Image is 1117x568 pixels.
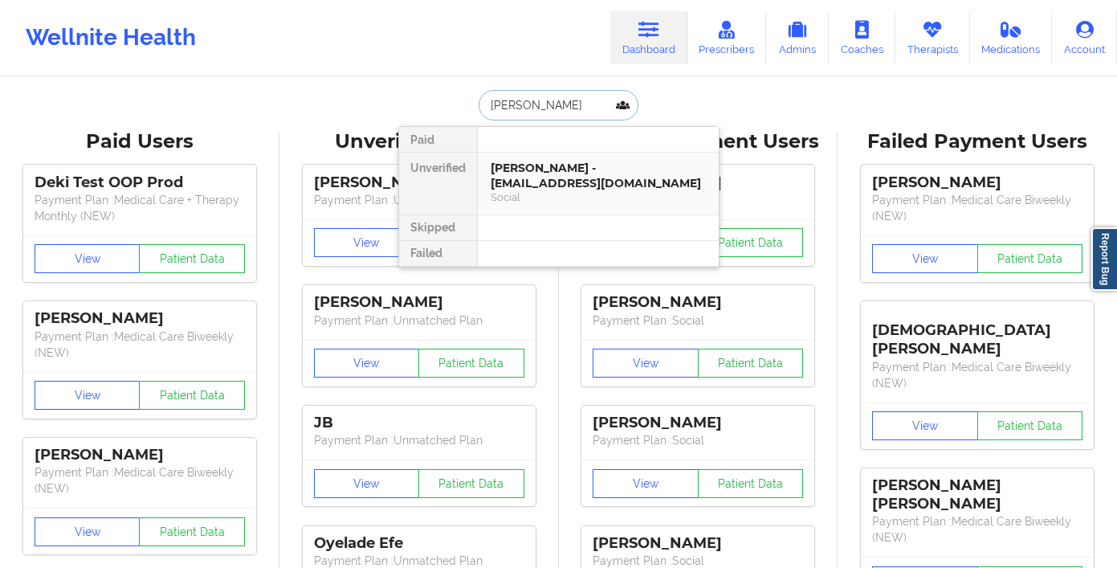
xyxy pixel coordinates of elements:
[399,153,477,215] div: Unverified
[895,11,970,64] a: Therapists
[314,432,524,448] p: Payment Plan : Unmatched Plan
[491,190,706,204] div: Social
[139,244,245,273] button: Patient Data
[35,192,245,224] p: Payment Plan : Medical Care + Therapy Monthly (NEW)
[977,411,1083,440] button: Patient Data
[829,11,895,64] a: Coaches
[35,309,245,328] div: [PERSON_NAME]
[314,313,524,329] p: Payment Plan : Unmatched Plan
[314,174,524,192] div: [PERSON_NAME]
[418,469,524,498] button: Patient Data
[687,11,767,64] a: Prescribers
[872,359,1082,391] p: Payment Plan : Medical Care Biweekly (NEW)
[35,381,141,410] button: View
[698,469,804,498] button: Patient Data
[1091,227,1117,291] a: Report Bug
[593,349,699,378] button: View
[970,11,1053,64] a: Medications
[593,414,803,432] div: [PERSON_NAME]
[35,517,141,546] button: View
[766,11,829,64] a: Admins
[399,215,477,241] div: Skipped
[11,129,268,154] div: Paid Users
[139,517,245,546] button: Patient Data
[314,534,524,553] div: Oyelade Efe
[872,476,1082,513] div: [PERSON_NAME] [PERSON_NAME]
[314,349,420,378] button: View
[139,381,245,410] button: Patient Data
[399,241,477,267] div: Failed
[314,192,524,208] p: Payment Plan : Unmatched Plan
[399,127,477,153] div: Paid
[314,293,524,312] div: [PERSON_NAME]
[872,309,1082,358] div: [DEMOGRAPHIC_DATA][PERSON_NAME]
[491,161,706,190] div: [PERSON_NAME] - [EMAIL_ADDRESS][DOMAIN_NAME]
[872,244,978,273] button: View
[872,411,978,440] button: View
[35,244,141,273] button: View
[698,349,804,378] button: Patient Data
[977,244,1083,273] button: Patient Data
[35,464,245,496] p: Payment Plan : Medical Care Biweekly (NEW)
[593,469,699,498] button: View
[593,534,803,553] div: [PERSON_NAME]
[314,414,524,432] div: JB
[872,174,1082,192] div: [PERSON_NAME]
[35,329,245,361] p: Payment Plan : Medical Care Biweekly (NEW)
[35,446,245,464] div: [PERSON_NAME]
[593,293,803,312] div: [PERSON_NAME]
[593,313,803,329] p: Payment Plan : Social
[291,129,548,154] div: Unverified Users
[849,129,1106,154] div: Failed Payment Users
[698,228,804,257] button: Patient Data
[418,349,524,378] button: Patient Data
[314,228,420,257] button: View
[314,469,420,498] button: View
[1052,11,1117,64] a: Account
[872,513,1082,546] p: Payment Plan : Medical Care Biweekly (NEW)
[35,174,245,192] div: Deki Test OOP Prod
[872,192,1082,224] p: Payment Plan : Medical Care Biweekly (NEW)
[610,11,687,64] a: Dashboard
[593,432,803,448] p: Payment Plan : Social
